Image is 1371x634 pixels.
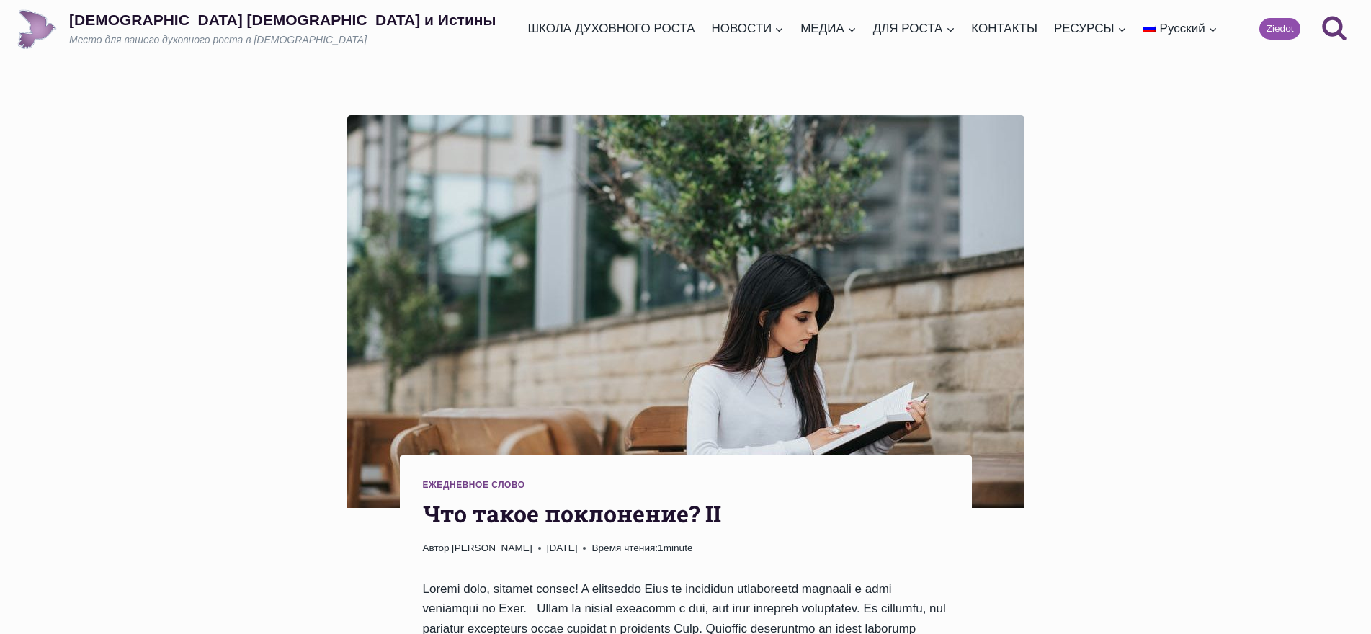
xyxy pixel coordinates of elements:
span: Время чтения: [591,543,658,553]
a: [PERSON_NAME] [452,543,532,553]
span: 1 [591,540,692,556]
time: [DATE] [547,540,578,556]
span: Автор [423,540,450,556]
a: Ежедневное слово [423,480,525,490]
img: Draudze Gars un Patiesība [17,9,57,49]
a: Ziedot [1259,18,1300,40]
p: [DEMOGRAPHIC_DATA] [DEMOGRAPHIC_DATA] и Истины [69,11,496,29]
span: minute [664,543,693,553]
button: Показать форму поиска [1315,9,1354,48]
p: Место для вашего духовного роста в [DEMOGRAPHIC_DATA] [69,33,496,48]
span: Русский [1160,22,1205,35]
span: РЕСУРСЫ [1054,19,1127,38]
span: МЕДИА [800,19,857,38]
span: ДЛЯ РОСТА [873,19,955,38]
h1: Что такое поклонение? II [423,496,949,531]
a: [DEMOGRAPHIC_DATA] [DEMOGRAPHIC_DATA] и ИстиныМесто для вашего духовного роста в [DEMOGRAPHIC_DATA] [17,9,496,49]
span: НОВОСТИ [711,19,784,38]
